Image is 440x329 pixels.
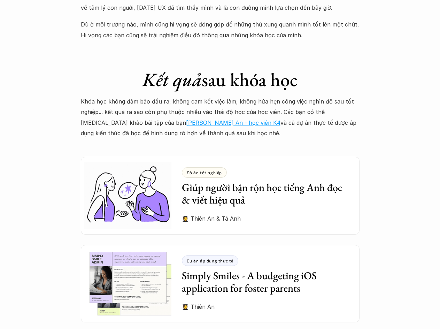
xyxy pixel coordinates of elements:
[81,19,360,40] p: Dù ở môi trường nào, mình cũng hi vọng sẽ đóng góp để những thứ xung quanh mình tốt lên một chút....
[187,170,222,175] p: Đồ án tốt nghiệp
[81,245,360,322] a: Dự án áp dụng thực tếSimply Smiles - A budgeting iOS application for foster parents👩‍🎓 Thiên An
[142,67,202,92] em: Kết quả
[186,119,280,126] a: [PERSON_NAME] An - học viên K4
[81,68,360,91] h1: sau khóa học
[182,181,349,206] h3: Giúp người bận rộn học tiếng Anh đọc & viết hiệu quả
[182,213,349,224] p: 👩‍🎓 Thiên An & Tá Anh
[187,258,234,263] p: Dự án áp dụng thực tế
[182,269,349,294] h3: Simply Smiles - A budgeting iOS application for foster parents
[81,96,360,139] p: Khóa học không đảm bảo đầu ra, không cam kết việc làm, không hứa hẹn công việc nghìn đô sau tốt n...
[81,157,360,234] a: Đồ án tốt nghiệpGiúp người bận rộn học tiếng Anh đọc & viết hiệu quả👩‍🎓 Thiên An & Tá Anh
[182,301,349,312] p: 👩‍🎓 Thiên An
